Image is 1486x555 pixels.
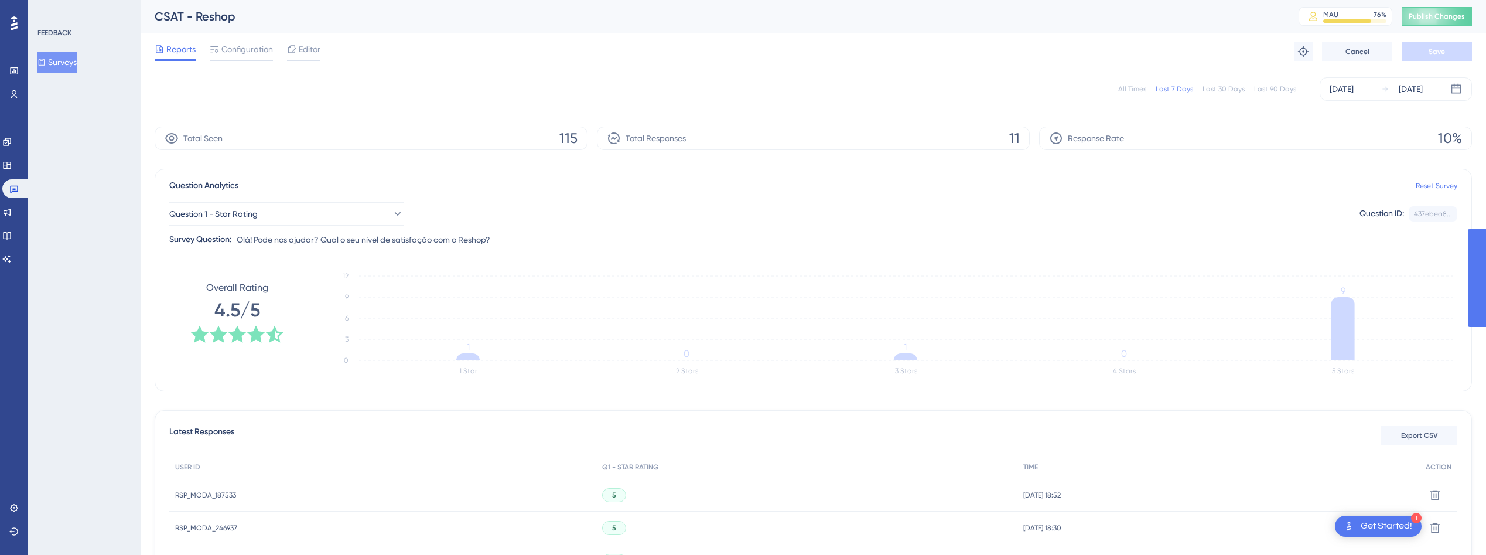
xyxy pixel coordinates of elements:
button: Publish Changes [1402,7,1472,26]
span: [DATE] 18:30 [1023,523,1061,533]
tspan: 9 [1341,285,1345,297]
span: 4.5/5 [214,297,260,323]
div: Last 7 Days [1156,84,1193,94]
span: 10% [1438,129,1462,148]
span: Olá! Pode nos ajudar? Qual o seu nível de satisfação com o Reshop? [237,233,490,247]
span: Editor [299,42,320,56]
button: Export CSV [1381,426,1457,445]
span: Save [1429,47,1445,56]
span: Latest Responses [169,425,234,446]
span: Export CSV [1401,431,1438,440]
div: CSAT - Reshop [155,8,1269,25]
tspan: 3 [345,335,349,343]
tspan: 0 [1121,348,1127,359]
span: Response Rate [1068,131,1124,145]
text: 2 Stars [676,367,698,375]
span: RSP_MODA_187533 [175,491,236,500]
span: Total Seen [183,131,223,145]
span: Q1 - STAR RATING [602,462,658,472]
div: FEEDBACK [37,28,71,38]
tspan: 0 [684,348,689,359]
span: RSP_MODA_246937 [175,523,237,533]
tspan: 9 [345,293,349,301]
tspan: 6 [345,314,349,322]
span: TIME [1023,462,1038,472]
button: Surveys [37,52,77,73]
span: Question Analytics [169,179,238,193]
div: MAU [1323,10,1338,19]
button: Cancel [1322,42,1392,61]
text: 3 Stars [895,367,917,375]
div: [DATE] [1330,82,1354,96]
span: Publish Changes [1409,12,1465,21]
span: Overall Rating [206,281,268,295]
div: Last 30 Days [1203,84,1245,94]
div: [DATE] [1399,82,1423,96]
span: [DATE] 18:52 [1023,491,1061,500]
tspan: 1 [904,342,907,353]
span: ACTION [1426,462,1451,472]
span: 115 [559,129,578,148]
span: Question 1 - Star Rating [169,207,258,221]
button: Question 1 - Star Rating [169,202,404,226]
span: 5 [612,491,616,500]
tspan: 0 [344,356,349,365]
span: Reports [166,42,196,56]
span: USER ID [175,462,200,472]
div: Last 90 Days [1254,84,1296,94]
span: Cancel [1345,47,1369,56]
img: launcher-image-alternative-text [1342,519,1356,533]
button: Save [1402,42,1472,61]
div: Survey Question: [169,233,232,247]
div: 1 [1411,513,1422,523]
span: Total Responses [626,131,686,145]
text: 1 Star [459,367,477,375]
a: Reset Survey [1416,181,1457,190]
tspan: 1 [467,342,470,353]
div: Get Started! [1361,520,1412,533]
div: 437ebea8... [1414,209,1452,219]
text: 5 Stars [1332,367,1354,375]
iframe: UserGuiding AI Assistant Launcher [1437,509,1472,544]
tspan: 12 [343,272,349,280]
span: 11 [1009,129,1020,148]
div: Question ID: [1359,206,1404,222]
span: Configuration [221,42,273,56]
div: 76 % [1374,10,1386,19]
div: All Times [1118,84,1146,94]
text: 4 Stars [1113,367,1136,375]
span: 5 [612,523,616,533]
div: Open Get Started! checklist, remaining modules: 1 [1335,516,1422,537]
